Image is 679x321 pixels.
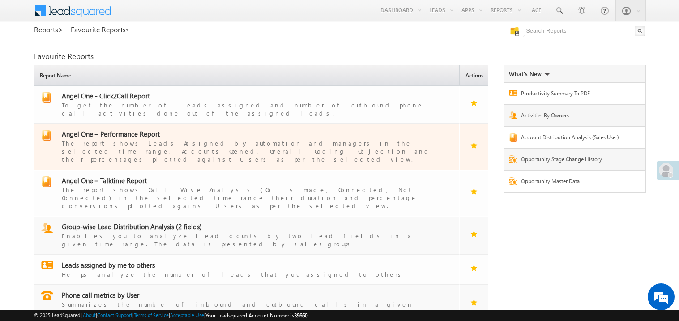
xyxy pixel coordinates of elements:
img: Manage all your saved reports! [510,27,519,36]
img: report [41,130,52,141]
span: > [58,24,64,34]
img: Report [509,90,517,96]
a: Opportunity Stage Change History [521,155,626,166]
a: report Angel One – Talktime ReportThe report shows Call Wise Analysis (Calls made, Connected, Not... [39,176,456,210]
a: report Angel One - Click2Call ReportTo get the number of leads assigned and number of outbound ph... [39,92,456,117]
a: Account Distribution Analysis (Sales User) [521,133,626,144]
span: Report Name [37,67,459,85]
a: Favourite Reports [71,26,129,34]
a: report Group-wise Lead Distribution Analysis (2 fields)Enables you to analyze lead counts by two ... [39,223,456,248]
div: Favourite Reports [34,52,645,60]
span: Angel One – Talktime Report [62,176,147,185]
img: What's new [544,73,550,76]
span: Phone call metrics by User [62,291,139,300]
span: 39660 [294,312,307,319]
a: Productivity Summary To PDF [521,90,626,100]
a: Acceptable Use [170,312,204,318]
a: report Phone call metrics by UserSummarizes the number of inbound and outbound calls in a given t... [39,291,456,317]
a: report Angel One – Performance ReportThe report shows Leads Assigned by automation and managers i... [39,130,456,163]
img: report [41,176,52,187]
div: To get the number of leads assigned and number of outbound phone call activities done out of the ... [62,100,443,117]
img: report [41,261,53,269]
input: Search Reports [524,26,645,36]
span: Leads assigned by me to others [62,261,155,270]
a: About [83,312,96,318]
a: Activities By Owners [521,111,626,122]
img: Report [509,133,517,142]
a: Contact Support [97,312,132,318]
div: The report shows Call Wise Analysis (Calls made, Connected, Not Connected) in the selected time r... [62,185,443,210]
span: © 2025 LeadSquared | | | | | [34,311,307,320]
span: Angel One – Performance Report [62,129,160,138]
span: Group-wise Lead Distribution Analysis (2 fields) [62,222,202,231]
div: Summarizes the number of inbound and outbound calls in a given timeperiod by users [62,300,443,317]
img: report [41,92,52,103]
span: Angel One - Click2Call Report [62,91,150,100]
a: report Leads assigned by me to othersHelps analyze the number of leads that you assigned to others [39,261,456,278]
img: Report [509,177,517,185]
span: Your Leadsquared Account Number is [205,312,307,319]
a: Reports> [34,26,64,34]
div: Enables you to analyze lead counts by two lead fields in a given time range. The data is presente... [62,231,443,248]
img: Report [509,155,517,163]
img: report [41,291,53,300]
a: Opportunity Master Data [521,177,626,188]
span: Actions [462,67,488,85]
div: What's New [509,70,550,78]
a: Terms of Service [134,312,169,318]
img: Report [509,111,517,119]
img: report [41,223,53,233]
div: Helps analyze the number of leads that you assigned to others [62,270,443,278]
div: The report shows Leads Assigned by automation and managers in the selected time range, Accounts O... [62,138,443,163]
